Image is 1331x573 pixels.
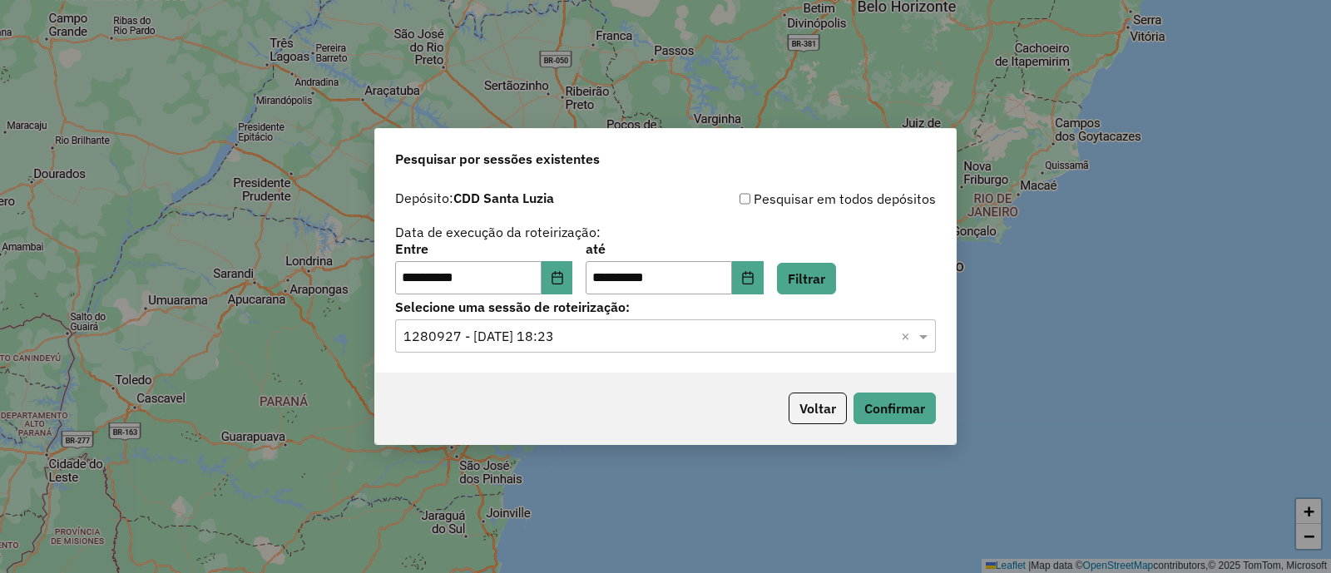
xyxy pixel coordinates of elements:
[395,222,601,242] label: Data de execução da roteirização:
[395,188,554,208] label: Depósito:
[453,190,554,206] strong: CDD Santa Luzia
[542,261,573,294] button: Choose Date
[395,297,936,317] label: Selecione uma sessão de roteirização:
[395,239,572,259] label: Entre
[395,149,600,169] span: Pesquisar por sessões existentes
[789,393,847,424] button: Voltar
[777,263,836,294] button: Filtrar
[901,326,915,346] span: Clear all
[732,261,764,294] button: Choose Date
[586,239,763,259] label: até
[665,189,936,209] div: Pesquisar em todos depósitos
[854,393,936,424] button: Confirmar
